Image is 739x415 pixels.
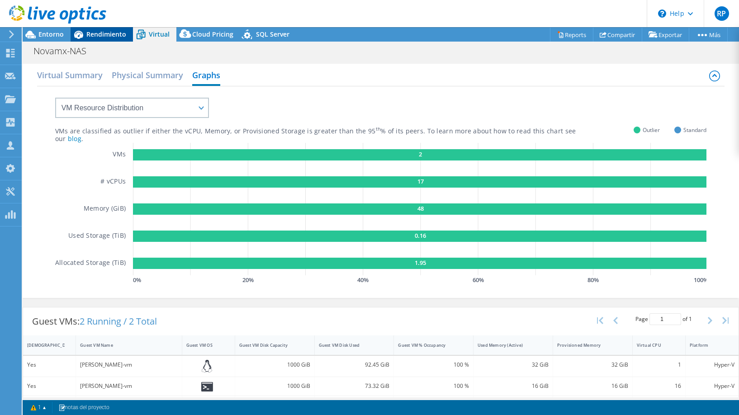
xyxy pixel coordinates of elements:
[550,28,593,42] a: Reports
[690,360,734,370] div: Hyper-V
[637,342,670,348] div: Virtual CPU
[112,66,183,84] h2: Physical Summary
[80,381,177,391] div: [PERSON_NAME]-vm
[23,307,166,335] div: Guest VMs:
[557,342,617,348] div: Provisioned Memory
[256,30,289,38] span: SQL Server
[557,381,628,391] div: 16 GiB
[357,276,369,284] text: 40 %
[642,28,689,42] a: Exportar
[478,381,549,391] div: 16 GiB
[186,342,220,348] div: Guest VM OS
[637,360,681,370] div: 1
[415,259,426,267] text: 1.95
[658,9,666,18] svg: \n
[239,381,310,391] div: 1000 GiB
[319,342,379,348] div: Guest VM Disk Used
[635,313,692,325] span: Page of
[100,176,126,188] h5: # vCPUs
[27,381,71,391] div: Yes
[398,360,469,370] div: 100 %
[113,149,126,160] h5: VMs
[239,360,310,370] div: 1000 GiB
[29,46,100,56] h1: Novamx-NAS
[55,127,634,136] div: VMs are classified as outlier if either the vCPU, Memory, or Provisioned Storage is greater than ...
[192,30,233,38] span: Cloud Pricing
[376,126,381,132] sup: th
[133,276,141,284] text: 0 %
[55,258,126,269] h5: Allocated Storage (TiB)
[84,203,126,215] h5: Memory (GiB)
[398,381,469,391] div: 100 %
[192,66,220,86] h2: Graphs
[398,342,458,348] div: Guest VM % Occupancy
[37,66,103,84] h2: Virtual Summary
[478,360,549,370] div: 32 GiB
[27,342,61,348] div: [DEMOGRAPHIC_DATA]
[694,276,708,284] text: 100 %
[637,381,681,391] div: 16
[80,360,177,370] div: [PERSON_NAME]-vm
[149,30,170,38] span: Virtual
[417,204,424,212] text: 48
[242,276,254,284] text: 20 %
[239,342,299,348] div: Guest VM Disk Capacity
[38,30,64,38] span: Entorno
[80,315,157,327] span: 2 Running / 2 Total
[683,125,706,135] span: Standard
[593,28,642,42] a: Compartir
[319,360,390,370] div: 92.45 GiB
[27,360,71,370] div: Yes
[52,402,116,413] a: notas del proyecto
[689,315,692,323] span: 1
[690,381,734,391] div: Hyper-V
[417,177,424,185] text: 17
[557,360,628,370] div: 32 GiB
[473,276,484,284] text: 60 %
[415,231,426,240] text: 0.16
[690,342,724,348] div: Platform
[319,381,390,391] div: 73.32 GiB
[478,342,538,348] div: Used Memory (Active)
[419,150,422,158] text: 2
[649,313,681,325] input: jump to page
[643,125,660,135] span: Outlier
[689,28,728,42] a: Más
[86,30,126,38] span: Rendimiento
[715,6,729,21] span: RP
[133,275,706,284] svg: GaugeChartPercentageAxisTexta
[68,231,126,242] h5: Used Storage (TiB)
[68,134,81,143] a: blog
[24,402,52,413] a: 1
[80,342,166,348] div: Guest VM Name
[587,276,599,284] text: 80 %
